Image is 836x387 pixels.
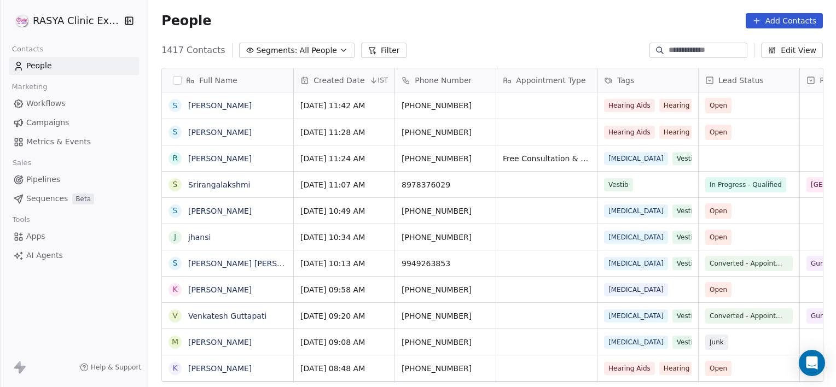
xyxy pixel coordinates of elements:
span: [PHONE_NUMBER] [402,206,489,216]
span: [MEDICAL_DATA] [604,152,668,165]
div: j [174,231,176,243]
div: grid [162,92,294,383]
button: Edit View [761,43,823,58]
span: Tags [617,75,634,86]
span: Marketing [7,79,52,95]
span: Campaigns [26,117,69,128]
button: RASYA Clinic External [13,11,117,30]
span: [PHONE_NUMBER] [402,363,489,374]
span: [PHONE_NUMBER] [402,127,489,138]
span: Vestib [672,231,701,244]
div: S [173,257,178,269]
span: [PHONE_NUMBER] [402,337,489,348]
a: jhansi [188,233,211,242]
span: Open [710,206,727,216]
span: Converted - Appointment [710,310,788,321]
span: Hearing Aids [604,126,655,139]
span: 8978376029 [402,179,489,190]
span: [MEDICAL_DATA] [604,336,668,349]
span: [DATE] 10:34 AM [300,232,388,243]
span: [PHONE_NUMBER] [402,100,489,111]
span: People [26,60,52,72]
span: Hearing Aids [604,362,655,375]
span: Hearing [659,126,694,139]
span: Open [710,284,727,295]
span: Apps [26,231,45,242]
span: Open [710,363,727,374]
span: 1417 Contacts [161,44,225,57]
span: Tools [8,212,34,228]
span: Vestib [672,257,701,270]
span: Beta [72,193,94,204]
span: Guntur [811,310,834,321]
a: Venkatesh Guttapati [188,312,266,320]
span: [MEDICAL_DATA] [604,257,668,270]
span: [DATE] 11:24 AM [300,153,388,164]
span: [DATE] 08:48 AM [300,363,388,374]
span: [DATE] 11:28 AM [300,127,388,138]
span: All People [300,45,337,56]
span: Appointment Type [516,75,585,86]
span: Metrics & Events [26,136,91,148]
div: S [173,179,178,190]
span: [PHONE_NUMBER] [402,310,489,321]
a: [PERSON_NAME] [188,128,252,137]
span: Help & Support [91,363,141,372]
div: Phone Number [395,68,496,92]
a: Help & Support [80,363,141,372]
div: Tags [597,68,698,92]
span: People [161,13,211,29]
a: [PERSON_NAME] [188,207,252,215]
a: [PERSON_NAME] [PERSON_NAME] [188,259,318,268]
a: Campaigns [9,114,139,132]
a: [PERSON_NAME] [188,285,252,294]
div: R [172,153,178,164]
div: K [173,362,178,374]
span: Guntur [811,258,834,269]
a: Srirangalakshmi [188,180,250,189]
span: Sales [8,155,36,171]
span: Vestib [604,178,633,191]
div: S [173,126,178,138]
div: Created DateIST [294,68,394,92]
div: Appointment Type [496,68,597,92]
div: M [172,336,178,348]
span: Pipelines [26,174,60,185]
span: Junk [710,337,724,348]
span: [DATE] 11:07 AM [300,179,388,190]
a: Pipelines [9,171,139,189]
a: [PERSON_NAME] [188,101,252,110]
a: People [9,57,139,75]
a: [PERSON_NAME] [188,364,252,373]
button: Add Contacts [746,13,823,28]
span: [DATE] 10:13 AM [300,258,388,269]
span: Vestib [672,309,701,322]
span: [DATE] 09:20 AM [300,310,388,321]
span: [MEDICAL_DATA] [604,309,668,322]
button: Filter [361,43,407,58]
div: Full Name [162,68,293,92]
a: Metrics & Events [9,133,139,151]
span: Full Name [199,75,237,86]
div: Lead Status [699,68,799,92]
span: Open [710,100,727,111]
span: Free Consultation & Free Screening [503,153,590,164]
span: 9949263853 [402,258,489,269]
span: Workflows [26,98,66,109]
span: Hearing [659,99,694,112]
span: In Progress - Qualified [710,179,782,190]
span: [MEDICAL_DATA] [604,231,668,244]
div: S [173,100,178,112]
span: Lead Status [718,75,764,86]
div: K [173,284,178,295]
span: [DATE] 11:42 AM [300,100,388,111]
span: Created Date [313,75,364,86]
span: Segments: [257,45,298,56]
div: Open Intercom Messenger [799,350,825,376]
span: [MEDICAL_DATA] [604,204,668,218]
span: Contacts [7,41,48,57]
a: [PERSON_NAME] [188,154,252,163]
a: AI Agents [9,247,139,265]
span: [DATE] 10:49 AM [300,206,388,216]
span: IST [378,76,388,85]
